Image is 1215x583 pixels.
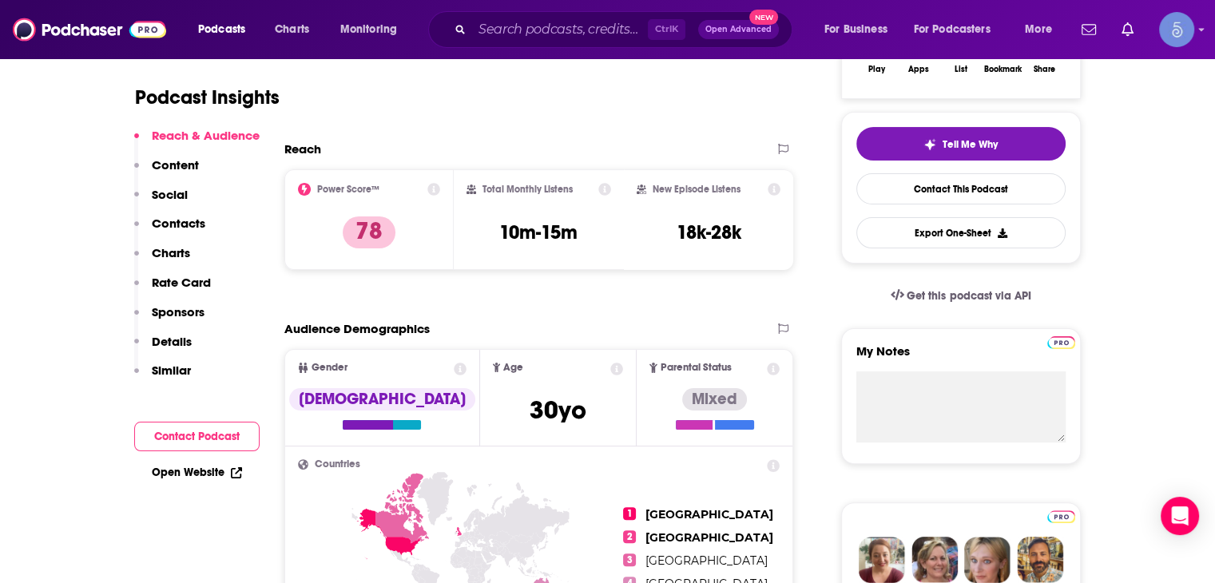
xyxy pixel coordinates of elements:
span: Open Advanced [705,26,772,34]
div: List [955,65,967,74]
h3: 10m-15m [499,220,578,244]
img: User Profile [1159,12,1194,47]
span: 2 [623,530,636,543]
button: Open AdvancedNew [698,20,779,39]
span: Tell Me Why [943,138,998,151]
a: Pro website [1047,508,1075,523]
a: Contact This Podcast [856,173,1066,204]
a: Show notifications dropdown [1115,16,1140,43]
p: Similar [152,363,191,378]
h1: Podcast Insights [135,85,280,109]
button: open menu [187,17,266,42]
span: Logged in as Spiral5-G1 [1159,12,1194,47]
span: For Podcasters [914,18,991,41]
button: Social [134,187,188,216]
span: Countries [315,459,360,470]
span: [GEOGRAPHIC_DATA] [645,553,768,568]
span: New [749,10,778,25]
span: More [1025,18,1052,41]
p: Charts [152,245,190,260]
a: Get this podcast via API [878,276,1044,315]
label: My Notes [856,343,1066,371]
p: Content [152,157,199,173]
img: Jules Profile [964,537,1011,583]
button: Rate Card [134,275,211,304]
button: open menu [813,17,907,42]
h2: Reach [284,141,321,157]
span: 30 yo [530,395,586,426]
p: Contacts [152,216,205,231]
button: Export One-Sheet [856,217,1066,248]
button: Charts [134,245,190,275]
span: Gender [312,363,347,373]
div: Search podcasts, credits, & more... [443,11,808,48]
h2: Total Monthly Listens [482,184,573,195]
a: Charts [264,17,319,42]
div: Play [868,65,885,74]
div: Open Intercom Messenger [1161,497,1199,535]
button: tell me why sparkleTell Me Why [856,127,1066,161]
button: Contacts [134,216,205,245]
p: Social [152,187,188,202]
p: Rate Card [152,275,211,290]
div: Apps [908,65,929,74]
img: Podchaser Pro [1047,336,1075,349]
img: Barbara Profile [911,537,958,583]
button: open menu [1014,17,1072,42]
div: [DEMOGRAPHIC_DATA] [289,388,475,410]
p: Reach & Audience [152,128,260,143]
img: Jon Profile [1017,537,1063,583]
div: Share [1034,65,1055,74]
a: Show notifications dropdown [1075,16,1102,43]
span: Podcasts [198,18,245,41]
span: Monitoring [340,18,397,41]
input: Search podcasts, credits, & more... [472,17,648,42]
img: tell me why sparkle [923,138,936,151]
span: For Business [824,18,887,41]
div: Bookmark [983,65,1021,74]
p: Details [152,334,192,349]
img: Podchaser Pro [1047,510,1075,523]
button: Similar [134,363,191,392]
span: Get this podcast via API [907,289,1030,303]
h2: Audience Demographics [284,321,430,336]
span: [GEOGRAPHIC_DATA] [645,530,773,545]
img: Sydney Profile [859,537,905,583]
a: Pro website [1047,334,1075,349]
p: 78 [343,216,395,248]
span: Age [503,363,523,373]
button: Reach & Audience [134,128,260,157]
button: Sponsors [134,304,204,334]
p: Sponsors [152,304,204,319]
a: Open Website [152,466,242,479]
h3: 18k-28k [677,220,741,244]
span: 3 [623,553,636,566]
span: Ctrl K [648,19,685,40]
h2: New Episode Listens [653,184,741,195]
button: Contact Podcast [134,422,260,451]
span: 1 [623,507,636,520]
button: open menu [903,17,1014,42]
button: Content [134,157,199,187]
span: Charts [275,18,309,41]
button: Details [134,334,192,363]
span: Parental Status [661,363,732,373]
button: Show profile menu [1159,12,1194,47]
button: open menu [329,17,418,42]
h2: Power Score™ [317,184,379,195]
div: Mixed [682,388,747,410]
span: [GEOGRAPHIC_DATA] [645,507,773,522]
img: Podchaser - Follow, Share and Rate Podcasts [13,14,166,45]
